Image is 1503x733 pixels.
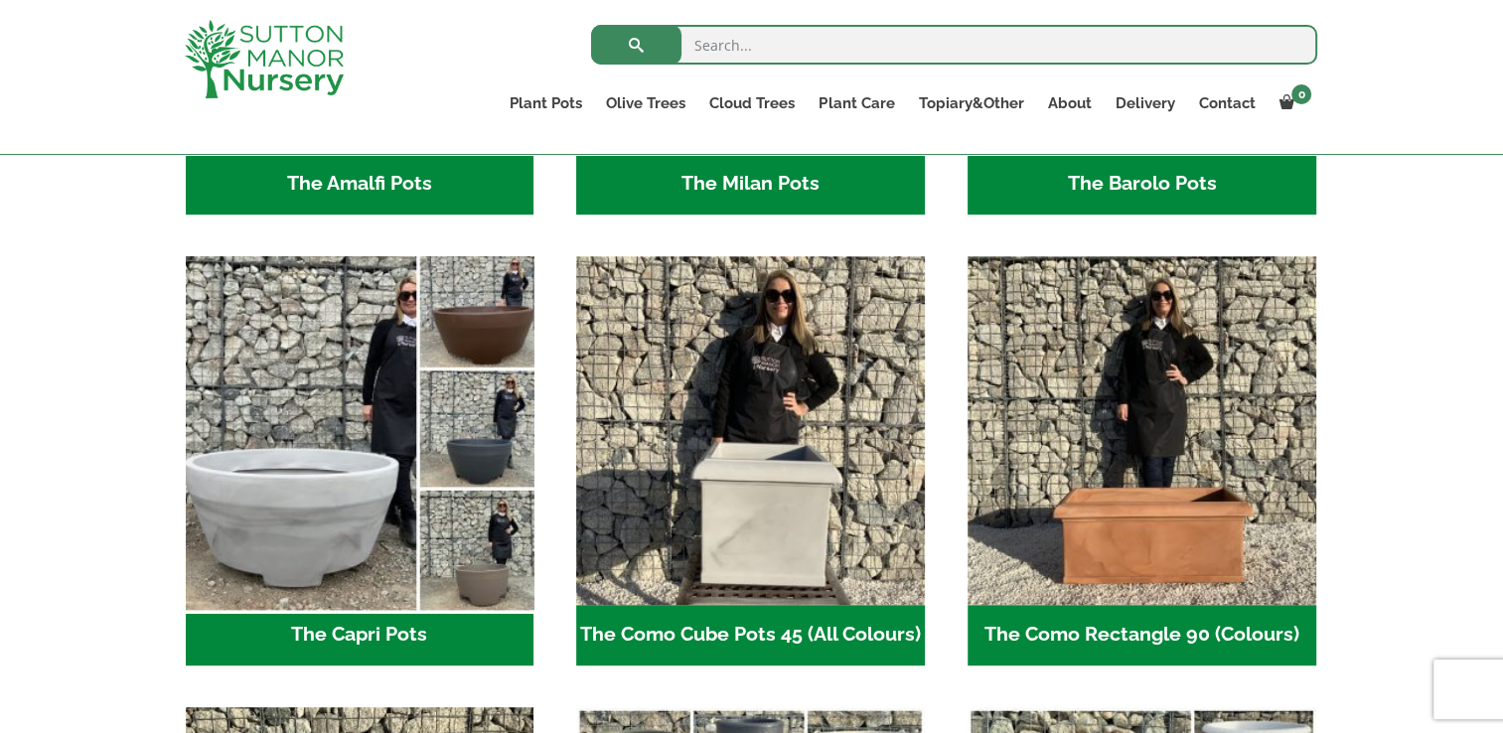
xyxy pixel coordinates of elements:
[591,25,1317,65] input: Search...
[186,605,534,666] h2: The Capri Pots
[1291,84,1311,104] span: 0
[1103,89,1186,117] a: Delivery
[697,89,807,117] a: Cloud Trees
[177,247,542,613] img: The Capri Pots
[498,89,594,117] a: Plant Pots
[1035,89,1103,117] a: About
[968,154,1316,216] h2: The Barolo Pots
[185,20,344,98] img: logo
[1186,89,1267,117] a: Contact
[576,605,925,666] h2: The Como Cube Pots 45 (All Colours)
[576,256,925,605] img: The Como Cube Pots 45 (All Colours)
[906,89,1035,117] a: Topiary&Other
[576,154,925,216] h2: The Milan Pots
[968,256,1316,605] img: The Como Rectangle 90 (Colours)
[594,89,697,117] a: Olive Trees
[576,256,925,665] a: Visit product category The Como Cube Pots 45 (All Colours)
[1267,89,1317,117] a: 0
[968,256,1316,665] a: Visit product category The Como Rectangle 90 (Colours)
[186,256,534,665] a: Visit product category The Capri Pots
[186,154,534,216] h2: The Amalfi Pots
[807,89,906,117] a: Plant Care
[968,605,1316,666] h2: The Como Rectangle 90 (Colours)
